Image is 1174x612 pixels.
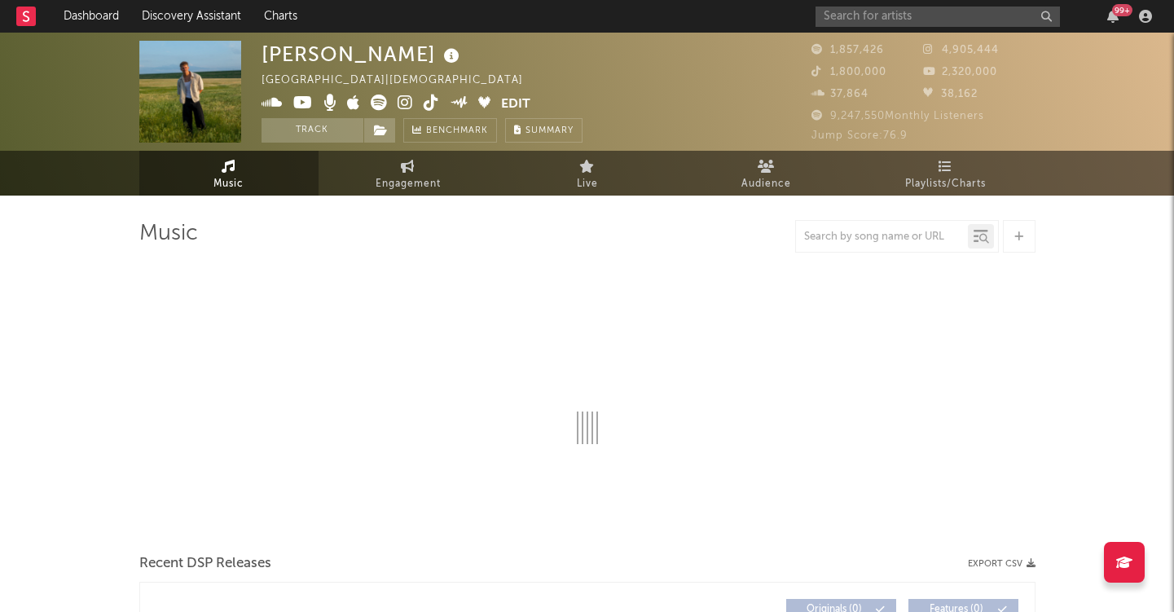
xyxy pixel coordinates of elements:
[905,174,986,194] span: Playlists/Charts
[577,174,598,194] span: Live
[403,118,497,143] a: Benchmark
[505,118,583,143] button: Summary
[856,151,1035,196] a: Playlists/Charts
[923,89,978,99] span: 38,162
[262,41,464,68] div: [PERSON_NAME]
[677,151,856,196] a: Audience
[525,126,574,135] span: Summary
[501,95,530,115] button: Edit
[811,45,884,55] span: 1,857,426
[811,111,984,121] span: 9,247,550 Monthly Listeners
[923,45,999,55] span: 4,905,444
[1112,4,1132,16] div: 99 +
[741,174,791,194] span: Audience
[968,559,1035,569] button: Export CSV
[426,121,488,141] span: Benchmark
[1107,10,1119,23] button: 99+
[796,231,968,244] input: Search by song name or URL
[498,151,677,196] a: Live
[923,67,997,77] span: 2,320,000
[811,89,868,99] span: 37,864
[811,67,886,77] span: 1,800,000
[262,71,542,90] div: [GEOGRAPHIC_DATA] | [DEMOGRAPHIC_DATA]
[213,174,244,194] span: Music
[139,554,271,574] span: Recent DSP Releases
[262,118,363,143] button: Track
[376,174,441,194] span: Engagement
[811,130,908,141] span: Jump Score: 76.9
[816,7,1060,27] input: Search for artists
[319,151,498,196] a: Engagement
[139,151,319,196] a: Music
